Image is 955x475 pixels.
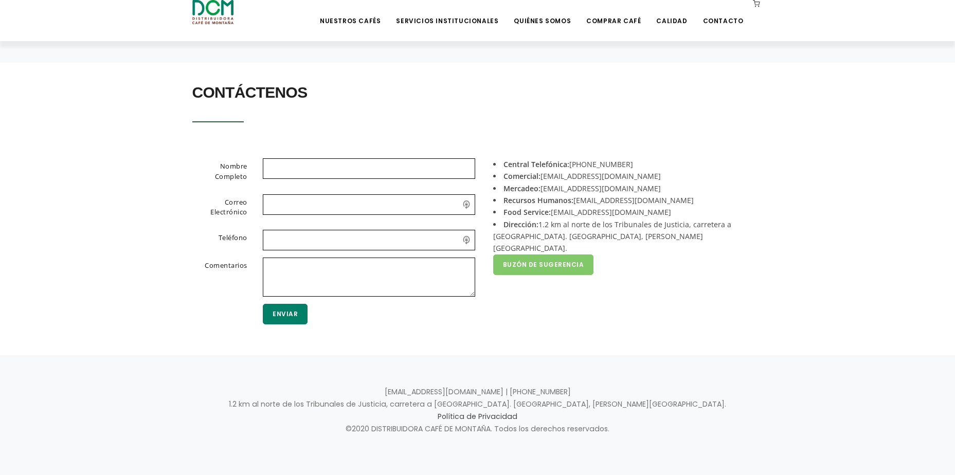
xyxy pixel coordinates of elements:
[493,254,594,275] a: Buzón de Sugerencia
[179,158,256,185] label: Nombre Completo
[179,258,256,295] label: Comentarios
[650,1,693,25] a: Calidad
[697,1,750,25] a: Contacto
[493,158,755,170] li: [PHONE_NUMBER]
[503,159,569,169] strong: Central Telefónica:
[314,1,387,25] a: Nuestros Cafés
[493,206,755,218] li: [EMAIL_ADDRESS][DOMAIN_NAME]
[503,207,551,217] strong: Food Service:
[493,170,755,182] li: [EMAIL_ADDRESS][DOMAIN_NAME]
[508,1,577,25] a: Quiénes Somos
[580,1,647,25] a: Comprar Café
[263,304,308,324] button: Enviar
[503,220,538,229] strong: Dirección:
[179,230,256,248] label: Teléfono
[503,171,540,181] strong: Comercial:
[390,1,504,25] a: Servicios Institucionales
[192,78,763,107] h2: Contáctenos
[503,195,573,205] strong: Recursos Humanos:
[493,194,755,206] li: [EMAIL_ADDRESS][DOMAIN_NAME]
[179,194,256,221] label: Correo Electrónico
[493,218,755,254] li: 1.2 km al norte de los Tribunales de Justicia, carretera a [GEOGRAPHIC_DATA]. [GEOGRAPHIC_DATA], ...
[192,386,763,435] p: [EMAIL_ADDRESS][DOMAIN_NAME] | [PHONE_NUMBER] 1.2 km al norte de los Tribunales de Justicia, carr...
[493,182,755,194] li: [EMAIL_ADDRESS][DOMAIN_NAME]
[503,184,540,193] strong: Mercadeo:
[438,411,517,422] a: Política de Privacidad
